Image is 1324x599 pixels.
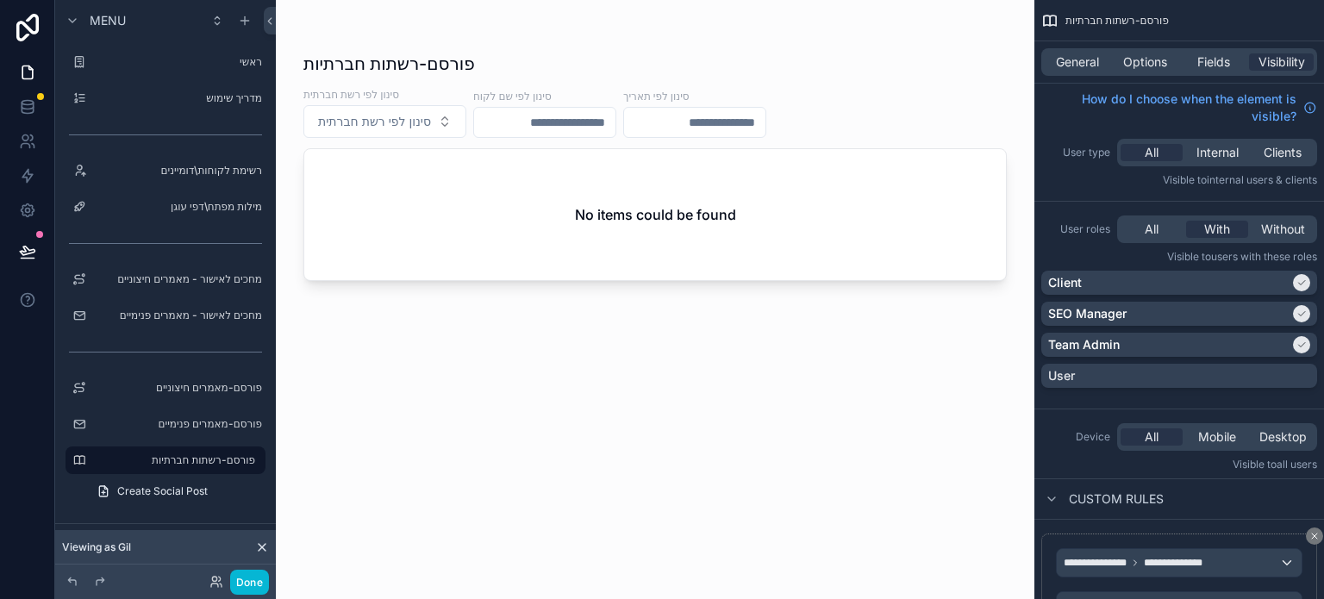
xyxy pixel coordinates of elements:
span: Desktop [1259,428,1307,446]
p: Visible to [1041,458,1317,471]
span: Mobile [1198,428,1236,446]
span: All [1145,144,1158,161]
span: Custom rules [1069,490,1164,508]
label: פורסם-רשתות חברתיות [93,453,255,467]
span: How do I choose when the element is visible? [1041,90,1296,125]
label: ראשי [93,55,262,69]
label: מילות מפתח\דפי עוגן [93,200,262,214]
span: Visibility [1258,53,1305,71]
a: פורסם-מאמרים חיצוניים [66,374,265,402]
label: User type [1041,146,1110,159]
span: Create Social Post [117,484,208,498]
span: Without [1261,221,1305,238]
label: רשימת לקוחות\דומיינים [93,164,262,178]
label: User roles [1041,222,1110,236]
span: Options [1123,53,1167,71]
span: Users with these roles [1211,250,1317,263]
span: Clients [1264,144,1302,161]
span: Viewing as Gil [62,540,131,554]
p: Visible to [1041,250,1317,264]
button: Done [230,570,269,595]
span: All [1145,428,1158,446]
label: מחכים לאישור - מאמרים פנימיים [93,309,262,322]
p: Client [1048,274,1082,291]
span: With [1204,221,1230,238]
span: פורסם-רשתות חברתיות [1065,14,1169,28]
a: How do I choose when the element is visible? [1041,90,1317,125]
label: מחכים לאישור - מאמרים חיצוניים [93,272,262,286]
p: Team Admin [1048,336,1120,353]
span: Internal users & clients [1207,173,1317,186]
p: SEO Manager [1048,305,1127,322]
a: Create Social Post [86,477,265,505]
a: ראשי [66,48,265,76]
a: מחכים לאישור - מאמרים חיצוניים [66,265,265,293]
a: מחכים לאישור - מאמרים פנימיים [66,302,265,329]
label: מדריך שימוש [93,91,262,105]
span: All [1145,221,1158,238]
label: פורסם-מאמרים פנימיים [93,417,262,431]
a: מילות מפתח\דפי עוגן [66,193,265,221]
span: Internal [1196,144,1239,161]
label: Device [1041,430,1110,444]
span: Fields [1197,53,1230,71]
p: User [1048,367,1075,384]
span: all users [1277,458,1317,471]
p: Visible to [1041,173,1317,187]
span: Menu [90,12,126,29]
a: רשימת לקוחות\דומיינים [66,157,265,184]
a: פורסם-מאמרים פנימיים [66,410,265,438]
span: General [1056,53,1099,71]
label: פורסם-מאמרים חיצוניים [93,381,262,395]
a: פורסם-רשתות חברתיות [66,446,265,474]
a: מדריך שימוש [66,84,265,112]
